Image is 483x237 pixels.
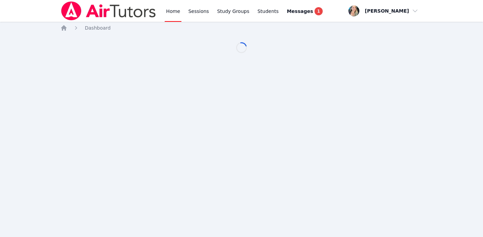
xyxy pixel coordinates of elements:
[60,1,157,20] img: Air Tutors
[85,25,111,31] span: Dashboard
[315,7,323,15] span: 1
[287,8,313,15] span: Messages
[60,25,423,31] nav: Breadcrumb
[85,25,111,31] a: Dashboard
